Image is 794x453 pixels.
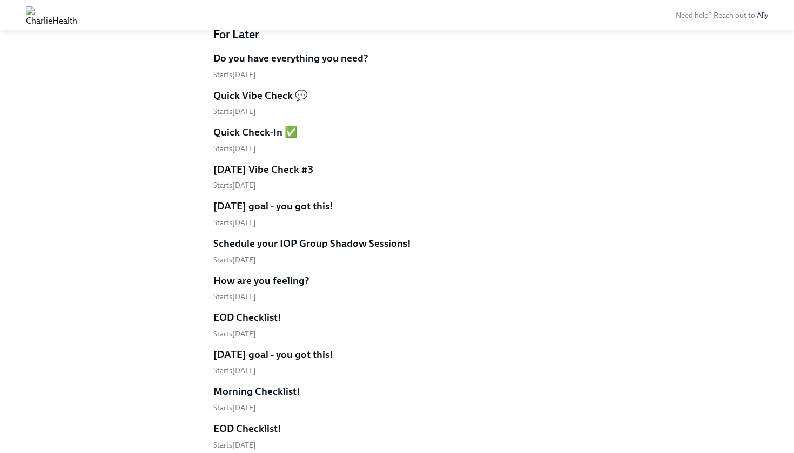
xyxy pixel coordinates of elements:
[213,366,256,375] span: Saturday, September 13th 2025, 4:00 am
[213,422,281,436] h5: EOD Checklist!
[213,422,581,450] a: EOD Checklist!Starts[DATE]
[213,181,256,190] span: Wednesday, September 10th 2025, 2:00 pm
[676,11,768,20] span: Need help? Reach out to
[213,199,333,213] h5: [DATE] goal - you got this!
[213,125,581,154] a: Quick Check-In ✅Starts[DATE]
[213,274,581,302] a: How are you feeling?Starts[DATE]
[213,310,581,339] a: EOD Checklist!Starts[DATE]
[213,403,256,413] span: Saturday, September 13th 2025, 6:40 am
[213,70,256,79] span: Wednesday, September 3rd 2025, 7:00 am
[213,292,256,301] span: Friday, September 12th 2025, 2:00 pm
[213,51,581,80] a: Do you have everything you need?Starts[DATE]
[213,384,300,398] h5: Morning Checklist!
[213,51,368,65] h5: Do you have everything you need?
[26,6,77,24] img: CharlieHealth
[213,144,256,153] span: Friday, September 5th 2025, 2:00 pm
[213,236,411,251] h5: Schedule your IOP Group Shadow Sessions!
[213,348,333,362] h5: [DATE] goal - you got this!
[213,255,256,265] span: Friday, September 12th 2025, 7:00 am
[213,107,256,116] span: Wednesday, September 3rd 2025, 2:00 pm
[213,348,581,376] a: [DATE] goal - you got this!Starts[DATE]
[213,163,581,191] a: [DATE] Vibe Check #3Starts[DATE]
[213,310,281,324] h5: EOD Checklist!
[213,384,581,413] a: Morning Checklist!Starts[DATE]
[213,274,309,288] h5: How are you feeling?
[213,236,581,265] a: Schedule your IOP Group Shadow Sessions!Starts[DATE]
[757,11,768,20] a: Ally
[213,199,581,228] a: [DATE] goal - you got this!Starts[DATE]
[213,218,256,227] span: Friday, September 12th 2025, 4:00 am
[213,89,308,103] h5: Quick Vibe Check 💬
[213,441,256,450] span: Tuesday, September 16th 2025, 1:30 am
[213,329,256,339] span: Saturday, September 13th 2025, 1:30 am
[213,89,581,117] a: Quick Vibe Check 💬Starts[DATE]
[213,163,313,177] h5: [DATE] Vibe Check #3
[213,26,581,43] h4: For Later
[213,125,298,139] h5: Quick Check-In ✅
